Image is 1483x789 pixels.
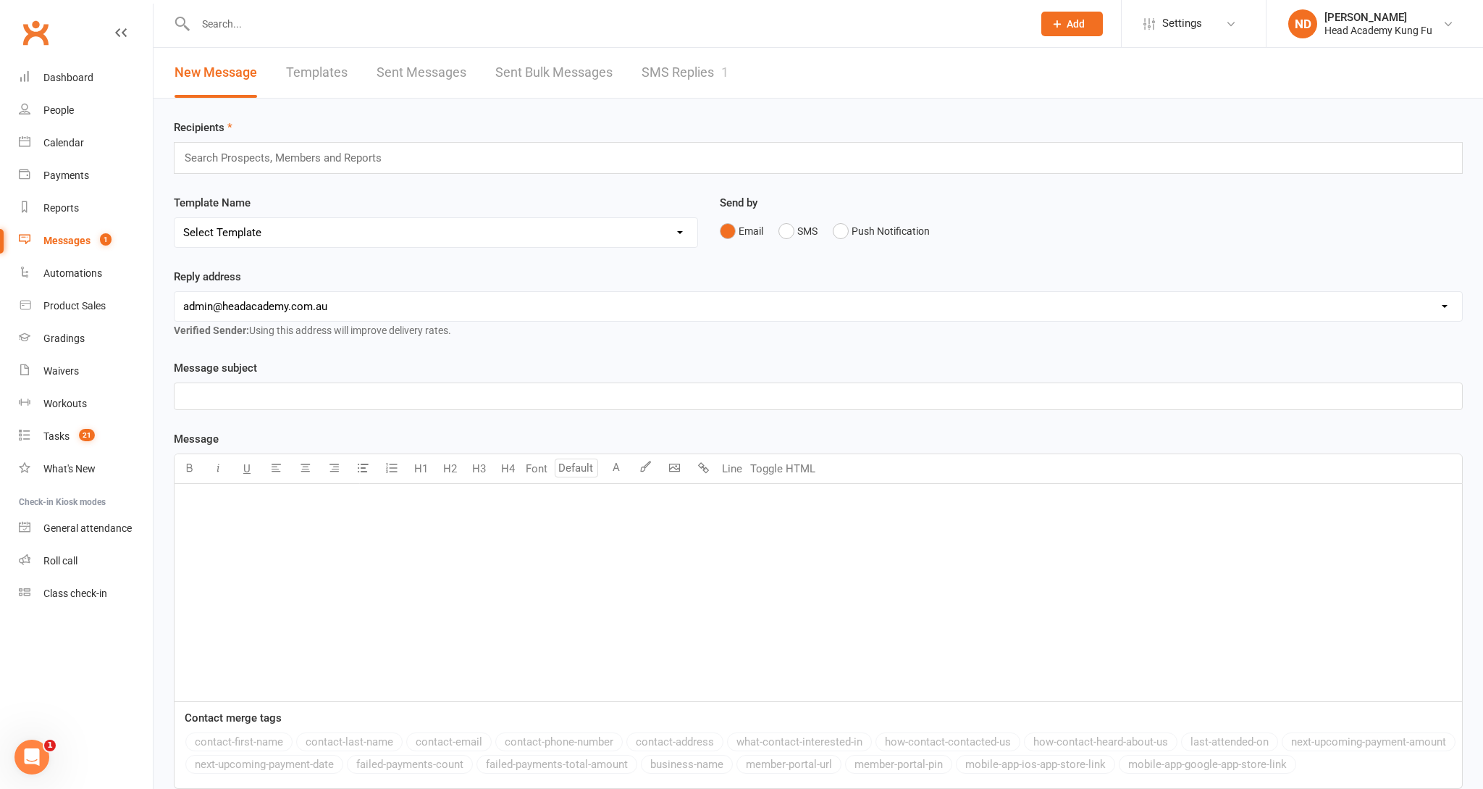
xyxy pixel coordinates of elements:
[1162,7,1202,40] span: Settings
[19,127,153,159] a: Calendar
[1324,24,1432,37] div: Head Academy Kung Fu
[43,104,74,116] div: People
[602,454,631,483] button: A
[19,577,153,610] a: Class kiosk mode
[1067,18,1085,30] span: Add
[43,555,77,567] div: Roll call
[720,194,757,212] label: Send by
[747,454,819,483] button: Toggle HTML
[495,48,613,98] a: Sent Bulk Messages
[243,462,251,475] span: U
[79,429,95,441] span: 21
[718,454,747,483] button: Line
[522,454,551,483] button: Font
[19,355,153,388] a: Waivers
[778,217,818,245] button: SMS
[19,225,153,257] a: Messages 1
[642,48,728,98] a: SMS Replies1
[174,119,232,136] label: Recipients
[44,740,56,751] span: 1
[19,290,153,322] a: Product Sales
[435,454,464,483] button: H2
[19,192,153,225] a: Reports
[185,709,282,727] label: Contact merge tags
[174,430,219,448] label: Message
[174,359,257,377] label: Message subject
[43,463,96,475] div: What's New
[19,322,153,355] a: Gradings
[100,233,112,246] span: 1
[43,300,106,312] div: Product Sales
[43,365,79,377] div: Waivers
[19,257,153,290] a: Automations
[43,588,107,599] div: Class check-in
[43,137,84,149] div: Calendar
[19,545,153,577] a: Roll call
[232,454,261,483] button: U
[19,159,153,192] a: Payments
[464,454,493,483] button: H3
[14,740,49,775] iframe: Intercom live chat
[43,267,102,279] div: Automations
[43,170,89,181] div: Payments
[43,333,85,344] div: Gradings
[377,48,466,98] a: Sent Messages
[19,62,153,94] a: Dashboard
[183,149,396,167] input: Search Prospects, Members and Reports
[191,14,1023,34] input: Search...
[19,512,153,545] a: General attendance kiosk mode
[1288,9,1317,38] div: ND
[555,459,598,477] input: Default
[493,454,522,483] button: H4
[406,454,435,483] button: H1
[174,268,241,285] label: Reply address
[43,202,79,214] div: Reports
[43,72,93,83] div: Dashboard
[833,217,930,245] button: Push Notification
[174,325,249,336] strong: Verified Sender:
[17,14,54,51] a: Clubworx
[721,64,728,80] div: 1
[174,194,251,212] label: Template Name
[1041,12,1103,36] button: Add
[720,217,763,245] button: Email
[174,325,451,336] span: Using this address will improve delivery rates.
[19,388,153,420] a: Workouts
[1324,11,1432,24] div: [PERSON_NAME]
[43,398,87,409] div: Workouts
[286,48,348,98] a: Templates
[43,430,70,442] div: Tasks
[175,48,257,98] a: New Message
[19,453,153,485] a: What's New
[19,94,153,127] a: People
[43,235,91,246] div: Messages
[19,420,153,453] a: Tasks 21
[43,522,132,534] div: General attendance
